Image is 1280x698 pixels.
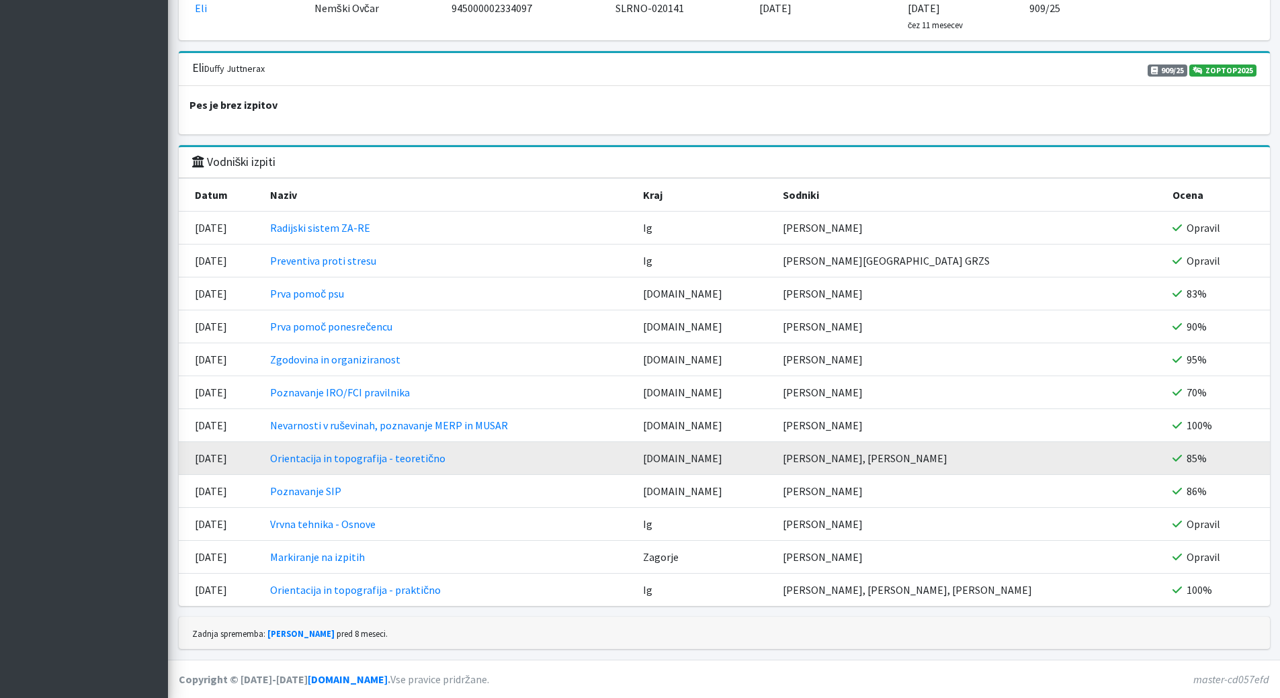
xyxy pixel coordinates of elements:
[270,419,508,432] a: Nevarnosti v ruševinah, poznavanje MERP in MUSAR
[908,19,963,30] small: čez 11 mesecev
[635,475,775,508] td: [DOMAIN_NAME]
[1164,179,1270,212] th: Ocena
[1187,353,1207,366] span: 95%
[775,277,1164,310] td: [PERSON_NAME]
[195,1,207,15] a: Eli
[267,628,335,639] a: [PERSON_NAME]
[635,343,775,376] td: [DOMAIN_NAME]
[179,376,263,409] td: [DATE]
[270,583,441,597] a: Orientacija in topografija - praktično
[179,541,263,574] td: [DATE]
[635,179,775,212] th: Kraj
[775,179,1164,212] th: Sodniki
[179,245,263,277] td: [DATE]
[635,442,775,475] td: [DOMAIN_NAME]
[270,517,376,531] a: Vrvna tehnika - Osnove
[775,376,1164,409] td: [PERSON_NAME]
[775,508,1164,541] td: [PERSON_NAME]
[1187,254,1220,267] span: Opravil
[635,310,775,343] td: [DOMAIN_NAME]
[635,508,775,541] td: Ig
[179,508,263,541] td: [DATE]
[775,245,1164,277] td: [PERSON_NAME][GEOGRAPHIC_DATA] GRZS
[1187,517,1220,531] span: Opravil
[775,541,1164,574] td: [PERSON_NAME]
[1187,484,1207,498] span: 86%
[775,574,1164,607] td: [PERSON_NAME], [PERSON_NAME], [PERSON_NAME]
[168,660,1280,698] footer: Vse pravice pridržane.
[1187,386,1207,399] span: 70%
[179,277,263,310] td: [DATE]
[192,61,265,75] h3: Eli
[1187,287,1207,300] span: 83%
[270,254,376,267] a: Preventiva proti stresu
[270,320,392,333] a: Prva pomoč ponesrečencu
[270,287,344,300] a: Prva pomoč psu
[635,376,775,409] td: [DOMAIN_NAME]
[179,310,263,343] td: [DATE]
[1187,583,1212,597] span: 100%
[775,212,1164,245] td: [PERSON_NAME]
[270,484,341,498] a: Poznavanje SIP
[1187,451,1207,465] span: 85%
[270,451,445,465] a: Orientacija in topografija - teoretično
[179,442,263,475] td: [DATE]
[192,628,388,639] small: Zadnja sprememba: pred 8 meseci.
[270,550,365,564] a: Markiranje na izpitih
[635,277,775,310] td: [DOMAIN_NAME]
[204,62,265,75] small: Duffy Juttnerax
[775,343,1164,376] td: [PERSON_NAME]
[179,179,263,212] th: Datum
[1187,320,1207,333] span: 90%
[179,574,263,607] td: [DATE]
[635,541,775,574] td: Zagorje
[1193,672,1269,686] em: master-cd057efd
[1187,419,1212,432] span: 100%
[635,212,775,245] td: Ig
[189,98,278,112] strong: Pes je brez izpitov
[262,179,635,212] th: Naziv
[775,442,1164,475] td: [PERSON_NAME], [PERSON_NAME]
[179,475,263,508] td: [DATE]
[192,155,276,169] h3: Vodniški izpiti
[308,672,388,686] a: [DOMAIN_NAME]
[1187,550,1220,564] span: Opravil
[179,343,263,376] td: [DATE]
[270,353,400,366] a: Zgodovina in organiziranost
[270,221,370,234] a: Radijski sistem ZA-RE
[179,672,390,686] strong: Copyright © [DATE]-[DATE] .
[1189,64,1256,77] a: ZOPTOP2025
[635,409,775,442] td: [DOMAIN_NAME]
[775,475,1164,508] td: [PERSON_NAME]
[635,574,775,607] td: Ig
[179,212,263,245] td: [DATE]
[775,409,1164,442] td: [PERSON_NAME]
[270,386,410,399] a: Poznavanje IRO/FCI pravilnika
[1187,221,1220,234] span: Opravil
[775,310,1164,343] td: [PERSON_NAME]
[635,245,775,277] td: Ig
[1148,64,1187,77] span: 909/25
[179,409,263,442] td: [DATE]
